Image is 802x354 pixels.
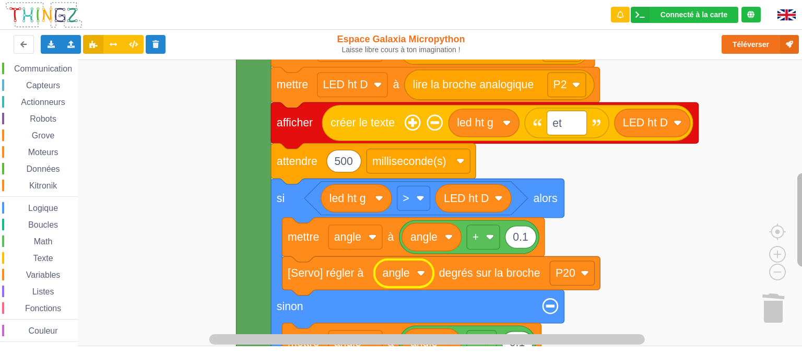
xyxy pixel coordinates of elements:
span: Moteurs [27,148,60,157]
div: Ta base fonctionne bien ! [631,7,738,23]
text: créer le texte [331,116,395,129]
span: Variables [25,270,62,279]
button: Téléverser [722,35,799,54]
div: Espace Galaxia Micropython [333,33,470,54]
text: si [277,192,285,205]
span: Capteurs [25,81,62,90]
text: led ht g [329,192,366,205]
text: led ht g [457,116,493,129]
span: Robots [28,114,58,123]
span: Listes [31,287,56,296]
text: LED ht D [323,78,368,91]
img: gb.png [777,9,796,20]
div: Laisse libre cours à ton imagination ! [333,45,470,54]
text: et [552,116,562,129]
text: mettre [288,231,319,243]
text: angle [334,231,361,243]
text: LED ht D [623,116,668,129]
text: 500 [334,155,352,167]
span: Logique [27,204,60,213]
text: angle [383,267,410,279]
span: Boucles [27,220,60,229]
text: à [388,231,394,243]
div: Connecté à la carte [661,11,727,18]
span: Kitronik [28,181,58,190]
div: Tu es connecté au serveur de création de Thingz [741,7,761,22]
text: 0.1 [513,231,528,243]
text: degrés sur la broche [439,267,540,279]
text: attendre [277,155,317,167]
text: à [393,78,399,91]
span: Couleur [27,326,60,335]
text: angle [410,231,438,243]
span: Texte [31,254,54,263]
text: lire la broche analogique [413,78,534,91]
text: alors [533,192,557,205]
text: P2 [553,78,567,91]
text: ‏> [403,192,409,205]
text: [Servo] régler à [288,267,363,279]
span: Grove [30,131,56,140]
text: sinon [277,300,303,313]
span: Fonctions [23,304,63,313]
span: Actionneurs [19,98,67,107]
span: Données [25,164,62,173]
span: Math [32,237,54,246]
img: thingz_logo.png [5,1,83,29]
span: Communication [13,64,74,73]
text: + [473,231,479,243]
text: P20 [556,267,575,279]
text: mettre [277,78,308,91]
text: milliseconde(s) [372,155,446,167]
text: afficher [277,116,313,129]
text: LED ht D [444,192,489,205]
